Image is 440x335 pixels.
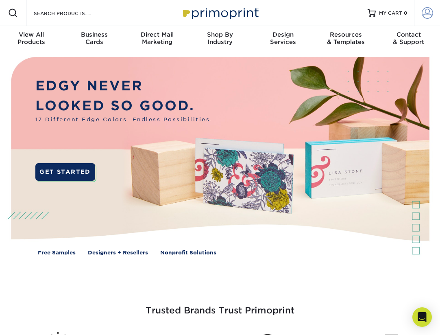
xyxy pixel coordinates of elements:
[412,307,432,327] div: Open Intercom Messenger
[63,31,126,38] span: Business
[251,31,314,46] div: Services
[35,116,213,123] span: 17 Different Edge Colors. Endless Possibilities.
[377,26,440,52] a: Contact& Support
[35,163,95,181] a: GET STARTED
[38,249,76,256] a: Free Samples
[63,31,126,46] div: Cards
[251,31,314,38] span: Design
[314,26,377,52] a: Resources& Templates
[126,31,189,38] span: Direct Mail
[126,31,189,46] div: Marketing
[404,10,407,16] span: 0
[88,249,148,256] a: Designers + Resellers
[314,31,377,46] div: & Templates
[377,31,440,46] div: & Support
[189,26,252,52] a: Shop ByIndustry
[35,76,213,96] p: EDGY NEVER
[251,26,314,52] a: DesignServices
[314,31,377,38] span: Resources
[6,286,434,326] h3: Trusted Brands Trust Primoprint
[160,249,216,256] a: Nonprofit Solutions
[126,26,189,52] a: Direct MailMarketing
[33,8,112,18] input: SEARCH PRODUCTS.....
[189,31,252,46] div: Industry
[179,4,261,22] img: Primoprint
[189,31,252,38] span: Shop By
[35,96,213,116] p: LOOKED SO GOOD.
[379,10,402,17] span: MY CART
[377,31,440,38] span: Contact
[63,26,126,52] a: BusinessCards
